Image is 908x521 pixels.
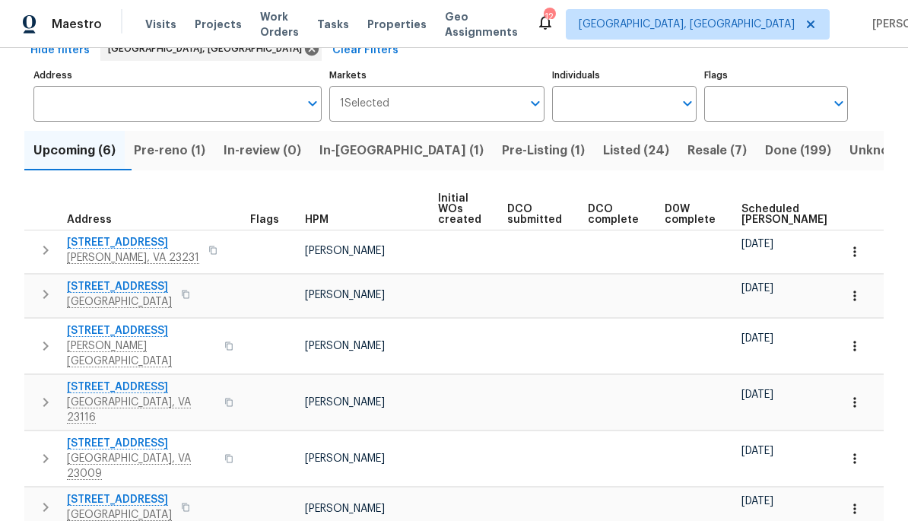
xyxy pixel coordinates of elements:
[665,204,716,225] span: D0W complete
[332,41,398,60] span: Clear Filters
[741,333,773,344] span: [DATE]
[741,389,773,400] span: [DATE]
[579,17,795,32] span: [GEOGRAPHIC_DATA], [GEOGRAPHIC_DATA]
[502,140,585,161] span: Pre-Listing (1)
[30,41,90,60] span: Hide filters
[329,71,545,80] label: Markets
[687,140,747,161] span: Resale (7)
[704,71,848,80] label: Flags
[302,93,323,114] button: Open
[741,446,773,456] span: [DATE]
[305,397,385,408] span: [PERSON_NAME]
[305,504,385,514] span: [PERSON_NAME]
[195,17,242,32] span: Projects
[828,93,849,114] button: Open
[765,140,831,161] span: Done (199)
[145,17,176,32] span: Visits
[326,37,405,65] button: Clear Filters
[340,97,389,110] span: 1 Selected
[24,37,96,65] button: Hide filters
[260,9,299,40] span: Work Orders
[305,290,385,300] span: [PERSON_NAME]
[100,37,322,61] div: [GEOGRAPHIC_DATA], [GEOGRAPHIC_DATA]
[445,9,518,40] span: Geo Assignments
[52,17,102,32] span: Maestro
[438,193,481,225] span: Initial WOs created
[319,140,484,161] span: In-[GEOGRAPHIC_DATA] (1)
[741,283,773,294] span: [DATE]
[367,17,427,32] span: Properties
[33,71,322,80] label: Address
[305,214,329,225] span: HPM
[33,140,116,161] span: Upcoming (6)
[250,214,279,225] span: Flags
[741,204,827,225] span: Scheduled [PERSON_NAME]
[67,214,112,225] span: Address
[544,9,554,24] div: 12
[588,204,639,225] span: DCO complete
[741,239,773,249] span: [DATE]
[552,71,696,80] label: Individuals
[677,93,698,114] button: Open
[305,453,385,464] span: [PERSON_NAME]
[305,246,385,256] span: [PERSON_NAME]
[741,496,773,507] span: [DATE]
[507,204,562,225] span: DCO submitted
[108,41,308,56] span: [GEOGRAPHIC_DATA], [GEOGRAPHIC_DATA]
[525,93,546,114] button: Open
[305,341,385,351] span: [PERSON_NAME]
[317,19,349,30] span: Tasks
[603,140,669,161] span: Listed (24)
[134,140,205,161] span: Pre-reno (1)
[224,140,301,161] span: In-review (0)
